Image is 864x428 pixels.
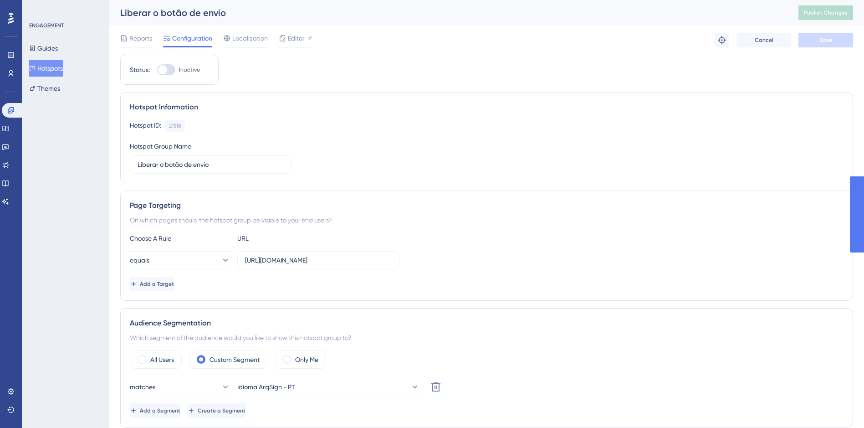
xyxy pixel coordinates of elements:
[130,102,844,113] div: Hotspot Information
[130,332,844,343] div: Which segment of the audience would you like to show this hotspot group to?
[29,22,64,29] div: ENGAGEMENT
[120,6,776,19] div: Liberar o botão de envio
[826,392,853,419] iframe: UserGuiding AI Assistant Launcher
[804,9,848,16] span: Publish Changes
[29,80,60,97] button: Themes
[237,382,295,392] span: Idioma ArqSign - PT
[130,255,149,266] span: equals
[198,407,245,414] span: Create a Segment
[295,354,318,365] label: Only Me
[130,64,150,75] div: Status:
[130,215,844,226] div: On which pages should the hotspot group be visible to your end users?
[130,233,230,244] div: Choose A Rule
[755,36,773,44] span: Cancel
[130,382,155,392] span: matches
[130,141,191,152] div: Hotspot Group Name
[172,33,212,44] span: Configuration
[130,251,230,269] button: equals
[736,33,791,47] button: Cancel
[819,36,832,44] span: Save
[237,378,419,396] button: Idioma ArqSign - PT
[140,280,174,288] span: Add a Target
[138,160,284,170] input: Type your Hotspot Group Name here
[798,33,853,47] button: Save
[140,407,180,414] span: Add a Segment
[169,122,181,129] div: 21518
[130,277,174,291] button: Add a Target
[179,66,200,73] span: Inactive
[288,33,305,44] span: Editor
[237,233,337,244] div: URL
[232,33,268,44] span: Localization
[29,60,63,77] button: Hotspots
[130,378,230,396] button: matches
[130,318,844,329] div: Audience Segmentation
[129,33,152,44] span: Reports
[210,354,260,365] label: Custom Segment
[245,255,392,265] input: yourwebsite.com/path
[130,120,161,132] div: Hotspot ID:
[188,403,245,418] button: Create a Segment
[798,5,853,20] button: Publish Changes
[130,403,180,418] button: Add a Segment
[130,200,844,211] div: Page Targeting
[150,354,174,365] label: All Users
[29,40,58,57] button: Guides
